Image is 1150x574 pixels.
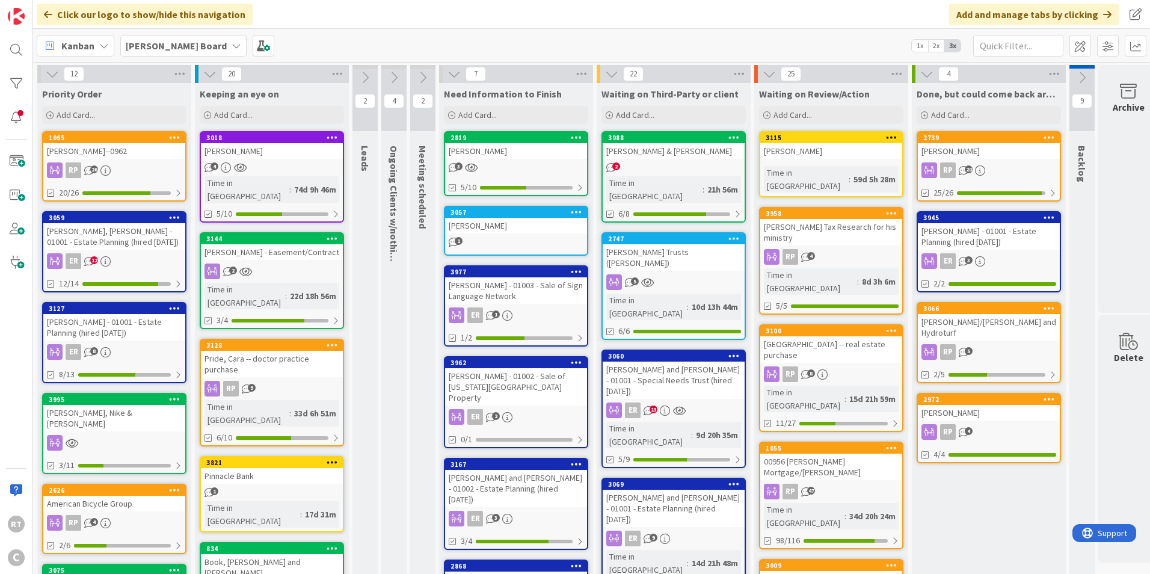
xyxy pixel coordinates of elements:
div: 3069[PERSON_NAME] and [PERSON_NAME] - 01001 - Estate Planning (hired [DATE]) [603,479,745,527]
div: ER [467,511,483,526]
div: 2747[PERSON_NAME] Trusts ([PERSON_NAME]) [603,233,745,271]
span: 4 [965,427,973,435]
div: 21h 56m [704,183,741,196]
div: 2972[PERSON_NAME] [918,394,1060,421]
span: 6/6 [618,325,630,338]
div: 3100[GEOGRAPHIC_DATA] -- real estate purchase [760,326,902,363]
div: RP [940,344,956,360]
div: ER [940,253,956,269]
span: 2/6 [59,539,70,552]
span: Support [25,2,55,16]
a: 3018[PERSON_NAME]Time in [GEOGRAPHIC_DATA]:74d 9h 46m5/10 [200,131,344,223]
div: [PERSON_NAME], Nike & [PERSON_NAME] [43,405,185,431]
span: : [687,557,689,570]
div: Pinnacle Bank [201,468,343,484]
div: Time in [GEOGRAPHIC_DATA] [764,268,857,295]
a: 2739[PERSON_NAME]RP25/26 [917,131,1061,202]
span: 3/11 [59,459,75,472]
span: 3x [944,40,961,52]
div: Time in [GEOGRAPHIC_DATA] [764,166,849,193]
span: Add Card... [458,110,497,120]
span: Priority Order [42,88,102,100]
span: 25/26 [933,187,953,199]
span: Ongoing Clients w/nothing ATM [388,146,400,283]
div: 00956 [PERSON_NAME] Mortgage/[PERSON_NAME] [760,454,902,480]
div: [PERSON_NAME] [445,143,587,159]
a: 2819[PERSON_NAME]5/10 [444,131,588,196]
span: Meeting scheduled [417,146,429,229]
div: RP [918,424,1060,440]
a: 3127[PERSON_NAME] - 01001 - Estate Planning (hired [DATE])ER8/13 [42,302,186,383]
div: 3995 [43,394,185,405]
div: 2626 [49,486,185,495]
div: 3167[PERSON_NAME] and [PERSON_NAME] - 01002 - Estate Planning (hired [DATE]) [445,459,587,507]
div: ER [467,307,483,323]
span: 5/5 [776,300,787,312]
div: Time in [GEOGRAPHIC_DATA] [204,501,300,528]
span: 9 [1072,94,1092,108]
div: 3060 [603,351,745,362]
div: 3977 [450,268,587,276]
div: 1065 [49,134,185,142]
div: Time in [GEOGRAPHIC_DATA] [606,176,703,203]
span: 2/2 [933,277,945,290]
span: : [849,173,850,186]
div: 2739[PERSON_NAME] [918,132,1060,159]
div: 33d 6h 51m [291,407,339,420]
div: 3057 [450,208,587,217]
div: ER [918,253,1060,269]
span: 9 [650,534,657,542]
div: RP [783,366,798,382]
div: Time in [GEOGRAPHIC_DATA] [606,294,687,320]
div: 3945[PERSON_NAME] - 01001 - Estate Planning (hired [DATE]) [918,212,1060,250]
div: Time in [GEOGRAPHIC_DATA] [764,503,844,529]
div: 3128Pride, Cara -- doctor practice purchase [201,340,343,377]
span: Keeping an eye on [200,88,279,100]
div: [PERSON_NAME], [PERSON_NAME] - 01001 - Estate Planning (hired [DATE]) [43,223,185,250]
div: RP [760,249,902,265]
span: 3/4 [461,535,472,548]
b: [PERSON_NAME] Board [126,40,227,52]
span: 1 [492,310,500,318]
span: 12 [64,67,84,81]
div: ER [43,253,185,269]
span: Add Card... [931,110,970,120]
span: 20 [221,67,242,81]
div: RP [918,344,1060,360]
span: 4 [384,94,404,108]
div: 3962 [450,359,587,367]
span: 6/8 [618,208,630,220]
div: 10d 13h 44m [689,300,741,313]
span: 8 [90,347,98,355]
div: 3988[PERSON_NAME] & [PERSON_NAME] [603,132,745,159]
a: 3995[PERSON_NAME], Nike & [PERSON_NAME]3/11 [42,393,186,474]
span: 7 [466,67,486,81]
div: ER [603,531,745,546]
div: 3821Pinnacle Bank [201,457,343,484]
div: 3069 [603,479,745,490]
span: 4 [938,67,959,81]
div: 3962 [445,357,587,368]
div: 3009 [766,561,902,570]
span: 2/5 [933,368,945,381]
span: : [285,289,287,303]
span: 25 [781,67,801,81]
a: 3115[PERSON_NAME]Time in [GEOGRAPHIC_DATA]:59d 5h 28m [759,131,903,197]
span: Waiting on Review/Action [759,88,870,100]
div: RP [760,484,902,499]
a: 3057[PERSON_NAME] [444,206,588,256]
a: 3059[PERSON_NAME], [PERSON_NAME] - 01001 - Estate Planning (hired [DATE])ER12/14 [42,211,186,292]
span: 2x [928,40,944,52]
span: 3 [492,514,500,522]
div: 3962[PERSON_NAME] - 01002 - Sale of [US_STATE][GEOGRAPHIC_DATA] Property [445,357,587,406]
div: 2739 [918,132,1060,143]
span: Add Card... [214,110,253,120]
div: 3988 [608,134,745,142]
div: 3059[PERSON_NAME], [PERSON_NAME] - 01001 - Estate Planning (hired [DATE]) [43,212,185,250]
div: 34d 20h 24m [846,510,899,523]
div: Add and manage tabs by clicking [949,4,1119,25]
span: : [857,275,859,288]
span: 3 [965,256,973,264]
div: RP [66,515,81,531]
span: 2 [492,412,500,420]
